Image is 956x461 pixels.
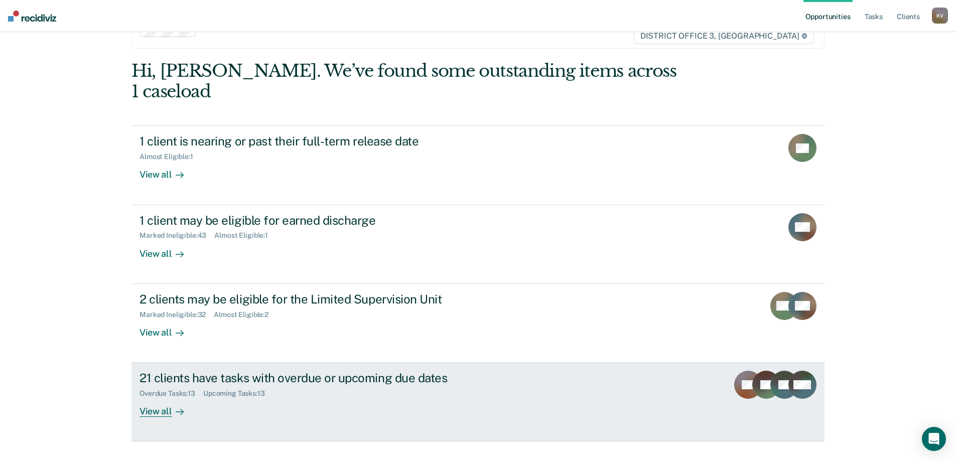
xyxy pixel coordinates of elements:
div: View all [140,161,196,181]
a: 1 client is nearing or past their full-term release dateAlmost Eligible:1View all [131,125,825,205]
div: Hi, [PERSON_NAME]. We’ve found some outstanding items across 1 caseload [131,61,686,102]
div: 2 clients may be eligible for the Limited Supervision Unit [140,292,492,306]
div: Upcoming Tasks : 13 [203,389,273,398]
a: 2 clients may be eligible for the Limited Supervision UnitMarked Ineligible:32Almost Eligible:2Vi... [131,284,825,363]
div: View all [140,398,196,417]
div: Almost Eligible : 2 [214,311,277,319]
span: DISTRICT OFFICE 3, [GEOGRAPHIC_DATA] [634,28,814,44]
div: View all [140,240,196,259]
div: View all [140,319,196,338]
button: KV [932,8,948,24]
div: 1 client is nearing or past their full-term release date [140,134,492,148]
div: Overdue Tasks : 13 [140,389,203,398]
div: 21 clients have tasks with overdue or upcoming due dates [140,371,492,385]
img: Recidiviz [8,11,56,22]
div: Almost Eligible : 1 [140,152,201,161]
div: Marked Ineligible : 32 [140,311,214,319]
div: Open Intercom Messenger [922,427,946,451]
a: 21 clients have tasks with overdue or upcoming due datesOverdue Tasks:13Upcoming Tasks:13View all [131,363,825,441]
div: K V [932,8,948,24]
div: 1 client may be eligible for earned discharge [140,213,492,228]
div: Almost Eligible : 1 [214,231,276,240]
a: 1 client may be eligible for earned dischargeMarked Ineligible:43Almost Eligible:1View all [131,205,825,284]
div: Marked Ineligible : 43 [140,231,214,240]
